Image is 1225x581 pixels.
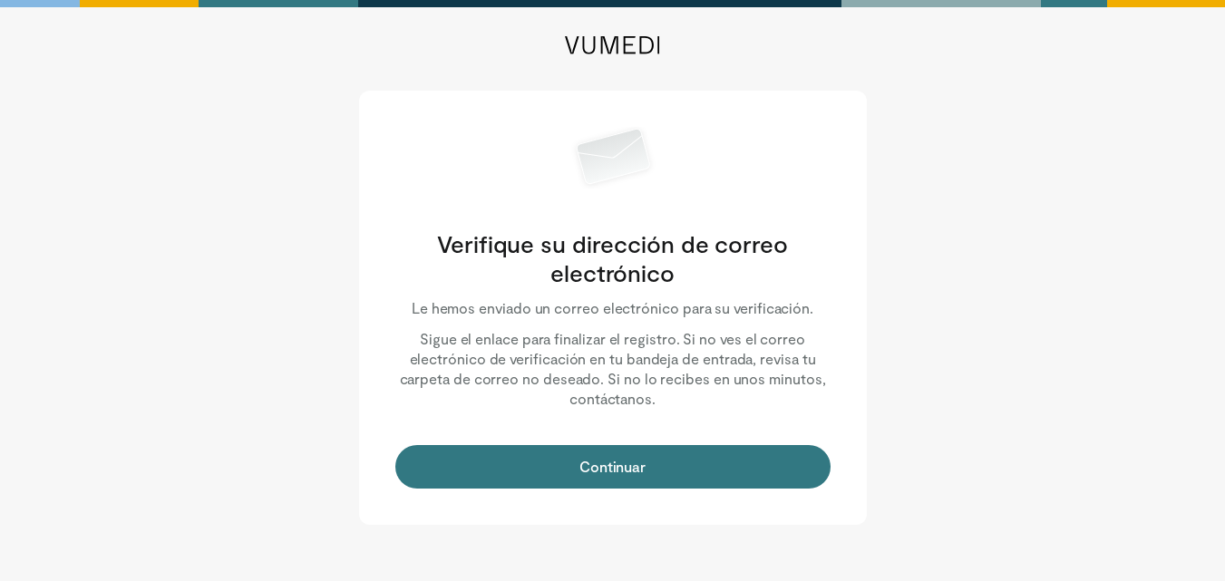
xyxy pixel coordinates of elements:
[437,229,788,286] font: Verifique su dirección de correo electrónico
[412,299,813,316] font: Le hemos enviado un correo electrónico para su verificación.
[563,127,662,189] img: Correo electrónico
[395,445,831,489] button: Continuar
[400,330,826,407] font: Sigue el enlace para finalizar el registro. Si no ves el correo electrónico de verificación en tu...
[579,458,646,475] font: Continuar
